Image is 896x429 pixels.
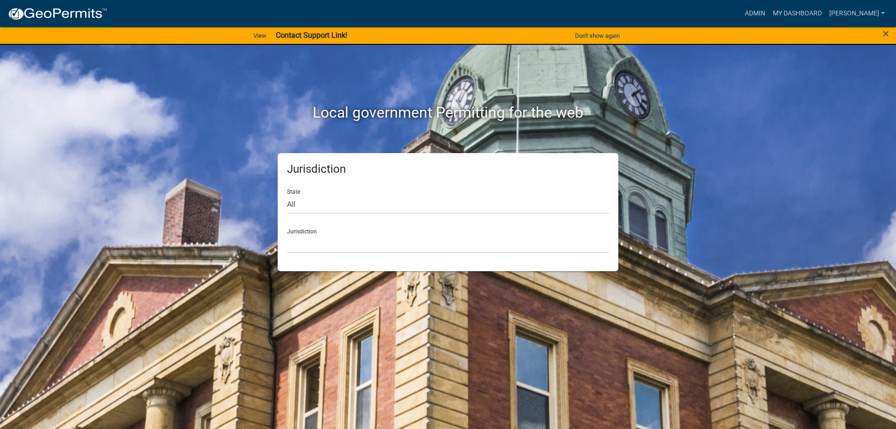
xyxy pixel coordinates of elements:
button: Don't show again [571,28,623,43]
h5: Jurisdiction [287,162,609,176]
strong: Contact Support Link! [276,31,347,40]
a: Admin [741,5,769,22]
a: My Dashboard [769,5,826,22]
h2: Local government Permitting for the web [189,104,707,121]
a: View [250,28,270,43]
button: Close [883,28,889,39]
span: × [883,27,889,40]
a: [PERSON_NAME] [826,5,889,22]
